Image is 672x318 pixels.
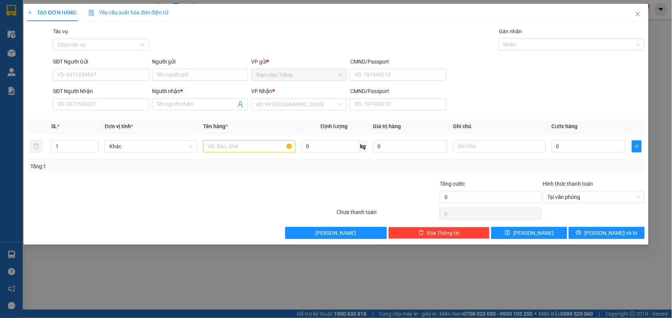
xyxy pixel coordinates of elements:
[53,57,149,66] div: SĐT Người Gửi
[256,69,343,81] span: Trạm Sóc Trăng
[569,227,645,239] button: printer[PERSON_NAME] và In
[499,28,522,34] label: Gán nhãn
[359,140,367,152] span: kg
[238,101,244,107] span: user-add
[105,123,133,129] span: Đơn vị tính
[440,181,465,187] span: Tổng cước
[321,123,348,129] span: Định lượng
[112,9,145,23] p: Ngày giờ in:
[505,230,510,236] span: save
[632,140,641,152] button: plus
[373,140,447,152] input: 0
[351,57,447,66] div: CMND/Passport
[30,162,259,171] div: Tổng: 1
[388,227,490,239] button: deleteXóa Thông tin
[585,229,638,237] span: [PERSON_NAME] và In
[285,227,387,239] button: [PERSON_NAME]
[552,123,578,129] span: Cước hàng
[453,140,546,152] input: Ghi Chú
[45,24,98,29] span: TP.HCM -SÓC TRĂNG
[419,230,424,236] span: delete
[27,10,33,15] span: plus
[30,140,42,152] button: delete
[152,57,248,66] div: Người gửi
[43,31,105,39] strong: PHIẾU GỬI HÀNG
[53,28,68,34] label: Tác vụ
[351,87,447,95] div: CMND/Passport
[427,229,460,237] span: Xóa Thông tin
[336,208,439,221] div: Chưa thanh toán
[27,9,76,16] span: TẠO ĐƠN HÀNG
[88,9,168,16] span: Yêu cầu xuất hóa đơn điện tử
[3,52,78,80] span: Trạm Sóc Trăng
[251,88,273,94] span: VP Nhận
[112,16,145,23] span: [DATE]
[316,229,356,237] span: [PERSON_NAME]
[53,87,149,95] div: SĐT Người Nhận
[492,227,568,239] button: save[PERSON_NAME]
[109,141,192,152] span: Khác
[48,4,100,20] strong: XE KHÁCH MỸ DUYÊN
[450,119,549,134] th: Ghi chú
[627,4,649,25] button: Close
[373,123,401,129] span: Giá trị hàng
[3,52,78,80] span: Gửi:
[635,11,641,17] span: close
[548,191,640,203] span: Tại văn phòng
[152,87,248,95] div: Người nhận
[576,230,582,236] span: printer
[203,123,228,129] span: Tên hàng
[88,10,95,16] img: icon
[51,123,57,129] span: SL
[251,57,348,66] div: VP gửi
[513,229,554,237] span: [PERSON_NAME]
[203,140,295,152] input: VD: Bàn, Ghế
[632,143,641,149] span: plus
[543,181,593,187] label: Hình thức thanh toán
